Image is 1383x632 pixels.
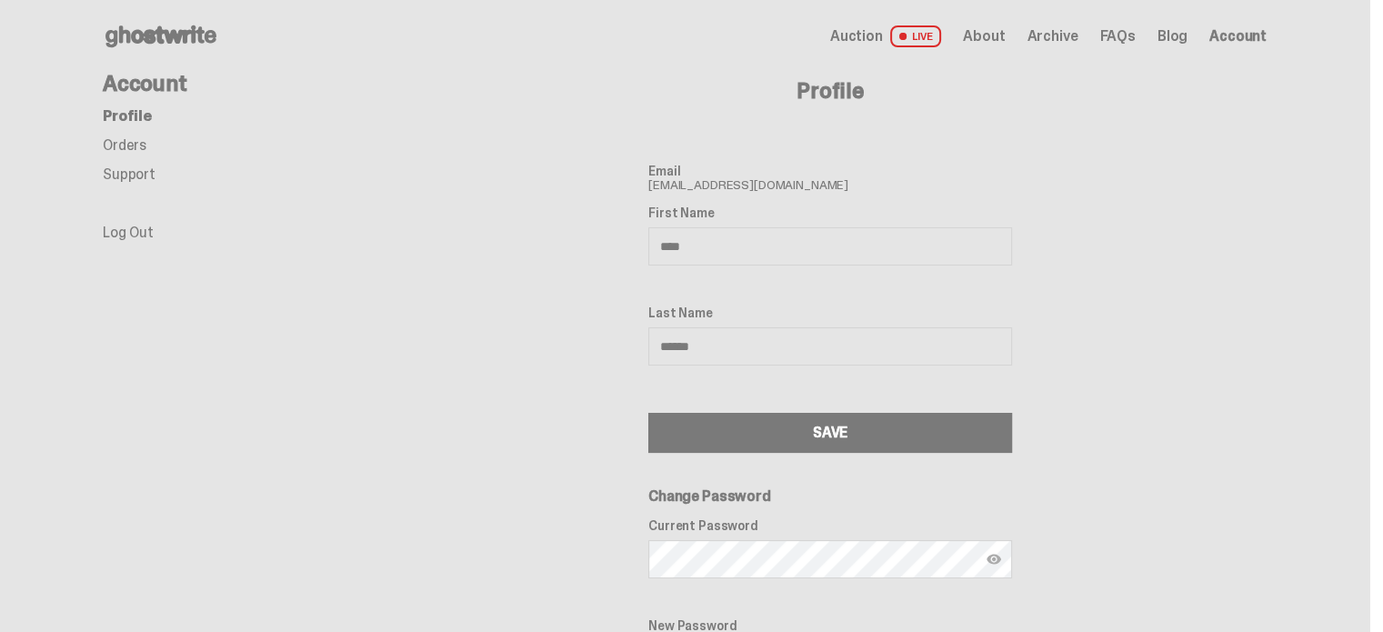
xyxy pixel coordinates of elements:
[813,426,847,440] div: SAVE
[648,518,1012,533] label: Current Password
[103,165,155,184] a: Support
[890,25,942,47] span: LIVE
[963,29,1005,44] a: About
[830,29,883,44] span: Auction
[103,135,146,155] a: Orders
[1158,29,1188,44] a: Blog
[648,164,1012,178] label: Email
[103,106,152,125] a: Profile
[648,413,1012,453] button: SAVE
[648,206,1012,220] label: First Name
[830,25,941,47] a: Auction LIVE
[648,306,1012,320] label: Last Name
[1027,29,1077,44] a: Archive
[648,489,1012,504] h6: Change Password
[103,223,154,242] a: Log Out
[394,80,1267,102] h4: Profile
[1099,29,1135,44] a: FAQs
[103,73,394,95] h4: Account
[648,164,1012,191] span: [EMAIL_ADDRESS][DOMAIN_NAME]
[1209,29,1267,44] a: Account
[987,552,1001,567] img: Show password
